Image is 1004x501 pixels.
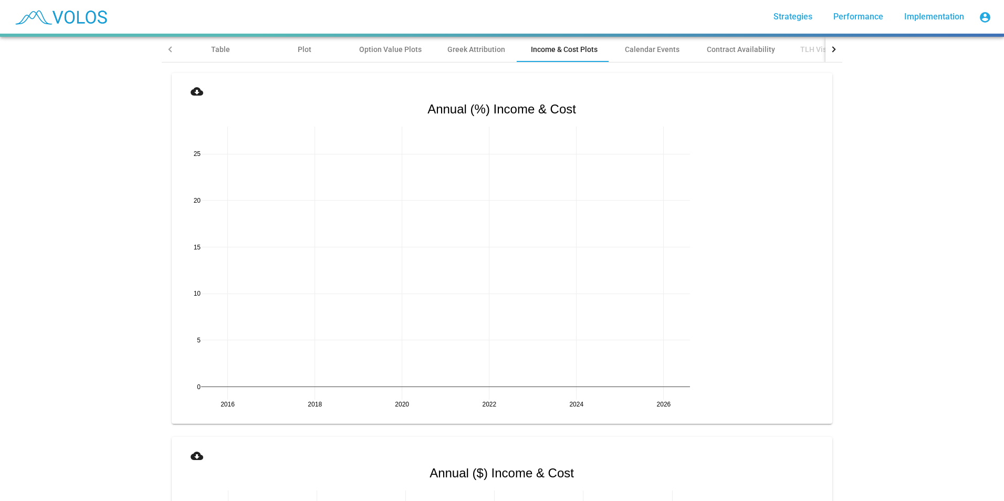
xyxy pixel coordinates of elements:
[191,85,203,98] mat-icon: cloud_download
[298,44,311,55] div: Plot
[800,44,864,55] div: TLH Visualizations
[896,7,972,26] a: Implementation
[773,12,812,22] span: Strategies
[707,44,775,55] div: Contract Availability
[904,12,964,22] span: Implementation
[447,44,505,55] div: Greek Attribution
[765,7,821,26] a: Strategies
[833,12,883,22] span: Performance
[979,11,991,24] mat-icon: account_circle
[191,450,203,462] mat-icon: cloud_download
[625,44,679,55] div: Calendar Events
[531,44,598,55] div: Income & Cost Plots
[825,7,892,26] a: Performance
[211,44,230,55] div: Table
[8,4,112,30] img: blue_transparent.png
[359,44,422,55] div: Option Value Plots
